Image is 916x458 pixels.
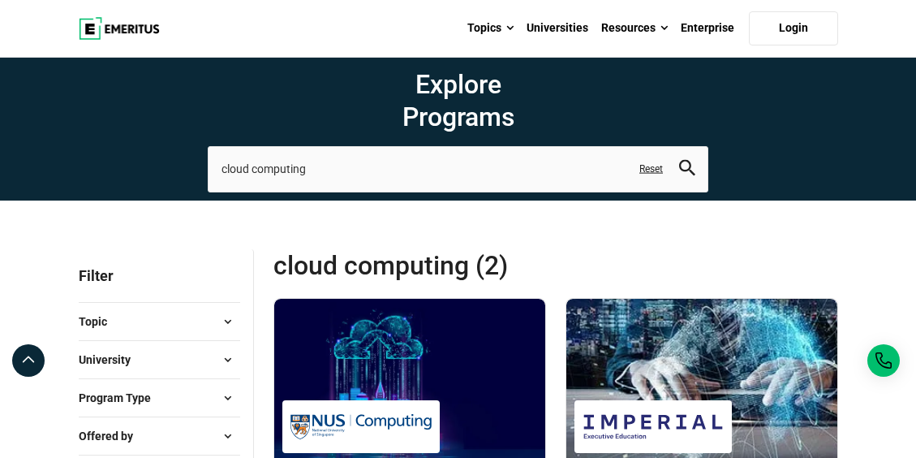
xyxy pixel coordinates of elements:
[79,313,120,331] span: Topic
[679,164,695,179] a: search
[583,408,724,445] img: Imperial Executive Education
[79,348,240,372] button: University
[79,249,240,302] p: Filter
[79,389,164,407] span: Program Type
[208,101,708,133] span: Programs
[79,386,240,410] button: Program Type
[208,146,708,192] input: search-page
[639,162,663,176] a: Reset search
[79,309,240,334] button: Topic
[273,249,556,282] span: cloud computing (2)
[208,68,708,133] h1: Explore
[79,427,146,445] span: Offered by
[679,160,695,179] button: search
[749,11,838,45] a: Login
[290,408,432,445] img: NUS Computing Executive Education
[79,351,144,369] span: University
[79,424,240,448] button: Offered by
